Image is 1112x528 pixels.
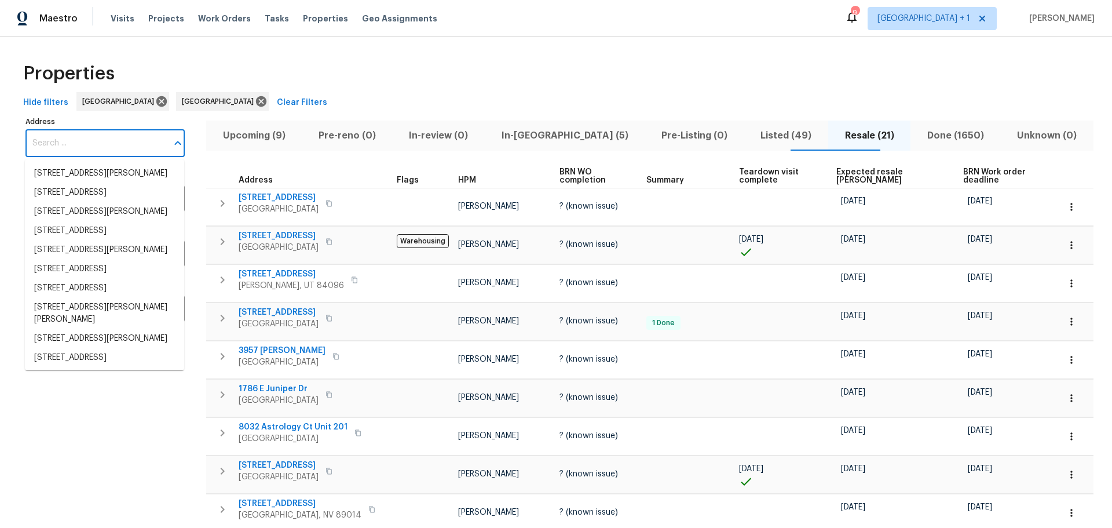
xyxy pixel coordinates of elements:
span: [DATE] [968,503,992,511]
span: [DATE] [841,235,865,243]
span: Teardown visit complete [739,168,817,184]
span: ? (known issue) [559,279,618,287]
li: [STREET_ADDRESS][PERSON_NAME][PERSON_NAME] [25,298,184,329]
span: Pre-Listing (0) [652,128,737,144]
span: [DATE] [968,427,992,435]
span: [GEOGRAPHIC_DATA] [239,471,319,483]
span: [PERSON_NAME] [458,432,519,440]
span: [DATE] [841,465,865,473]
span: [GEOGRAPHIC_DATA] [239,433,348,445]
span: [DATE] [968,312,992,320]
li: [STREET_ADDRESS] [25,221,184,241]
span: [PERSON_NAME] [458,279,519,287]
span: Flags [397,176,419,184]
span: Properties [303,13,348,24]
span: In-review (0) [400,128,478,144]
span: [DATE] [739,235,763,243]
span: [DATE] [841,503,865,511]
span: Work Orders [198,13,251,24]
span: Maestro [39,13,78,24]
span: [GEOGRAPHIC_DATA] [239,395,319,406]
span: [DATE] [841,350,865,358]
span: [PERSON_NAME] [458,241,519,249]
button: Hide filters [19,92,73,114]
span: [PERSON_NAME] [458,202,519,210]
li: [STREET_ADDRESS] [25,183,184,202]
span: In-[GEOGRAPHIC_DATA] (5) [492,128,638,144]
span: [DATE] [841,388,865,396]
span: Geo Assignments [362,13,437,24]
li: [STREET_ADDRESS][PERSON_NAME] [25,164,184,183]
li: [STREET_ADDRESS] [25,348,184,367]
span: [STREET_ADDRESS] [239,230,319,242]
button: Close [170,135,186,151]
span: ? (known issue) [559,355,618,363]
span: ? (known issue) [559,241,618,249]
span: [GEOGRAPHIC_DATA] + 1 [877,13,970,24]
span: [PERSON_NAME] [458,394,519,402]
span: [STREET_ADDRESS] [239,460,319,471]
span: [PERSON_NAME], UT 84096 [239,280,344,292]
span: Visits [111,13,134,24]
span: [DATE] [739,465,763,473]
li: [STREET_ADDRESS] [25,279,184,298]
span: BRN WO completion [559,168,627,184]
span: Projects [148,13,184,24]
button: Clear Filters [272,92,332,114]
span: ? (known issue) [559,202,618,210]
div: [GEOGRAPHIC_DATA] [76,92,169,111]
span: [DATE] [968,350,992,358]
span: [STREET_ADDRESS] [239,268,344,280]
span: [DATE] [968,197,992,205]
span: 1786 E Juniper Dr [239,383,319,395]
span: Upcoming (9) [213,128,295,144]
span: Resale (21) [835,128,904,144]
span: ? (known issue) [559,508,618,516]
span: ? (known issue) [559,432,618,440]
span: [GEOGRAPHIC_DATA], NV 89014 [239,509,361,521]
span: [STREET_ADDRESS] [239,498,361,509]
span: Tasks [265,14,289,23]
span: Listed (49) [751,128,821,144]
span: Warehousing [397,234,449,248]
span: Properties [23,68,115,79]
span: [DATE] [841,427,865,435]
span: [GEOGRAPHIC_DATA] [239,203,319,215]
span: [DATE] [841,197,865,205]
span: [PERSON_NAME] [458,355,519,363]
span: Address [239,176,273,184]
span: 3957 [PERSON_NAME] [239,345,325,356]
span: [STREET_ADDRESS] [239,192,319,203]
li: [STREET_ADDRESS][PERSON_NAME] [25,202,184,221]
span: [DATE] [968,274,992,282]
span: [DATE] [968,465,992,473]
li: [STREET_ADDRESS] [25,260,184,279]
span: Pre-reno (0) [309,128,385,144]
span: 1 Done [648,318,679,328]
li: [STREET_ADDRESS] [25,367,184,387]
span: [GEOGRAPHIC_DATA] [239,242,319,253]
span: HPM [458,176,476,184]
span: [DATE] [968,235,992,243]
div: [GEOGRAPHIC_DATA] [176,92,269,111]
span: [DATE] [841,274,865,282]
li: [STREET_ADDRESS][PERSON_NAME] [25,329,184,348]
input: Search ... [25,130,167,157]
label: Address [25,118,185,125]
span: ? (known issue) [559,317,618,325]
span: BRN Work order deadline [963,168,1039,184]
span: Unknown (0) [1008,128,1087,144]
span: [PERSON_NAME] [458,508,519,516]
span: [GEOGRAPHIC_DATA] [239,318,319,330]
div: 9 [851,7,859,19]
span: [STREET_ADDRESS] [239,307,319,318]
span: Clear Filters [277,96,327,110]
span: Expected resale [PERSON_NAME] [836,168,944,184]
li: [STREET_ADDRESS][PERSON_NAME] [25,241,184,260]
span: Done (1650) [917,128,993,144]
span: [PERSON_NAME] [1025,13,1095,24]
span: [DATE] [841,312,865,320]
span: [DATE] [968,388,992,396]
span: ? (known issue) [559,470,618,478]
span: Hide filters [23,96,68,110]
